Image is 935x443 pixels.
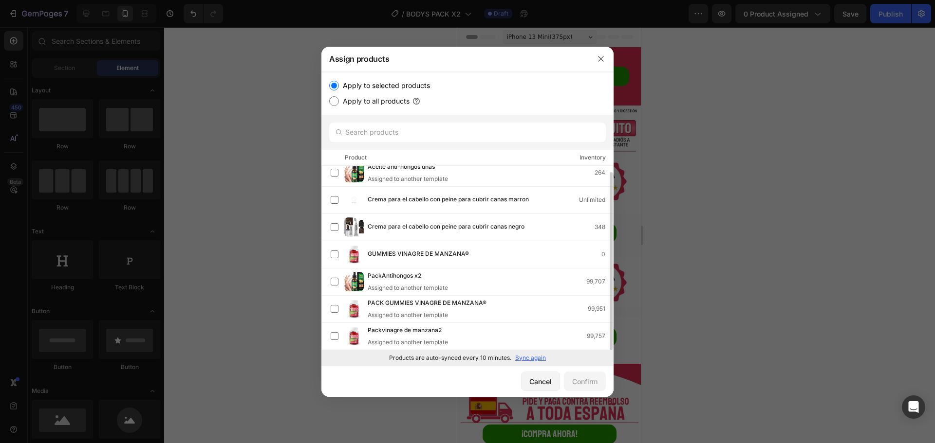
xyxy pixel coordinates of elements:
[529,376,552,387] div: Cancel
[587,331,613,341] div: 99,757
[321,46,588,71] div: Assign products
[368,162,435,173] span: Aceite anti-hongos uñas
[344,326,364,346] img: product-img
[344,217,364,237] img: product-img
[24,196,158,215] button: <p>¡Compra Ahora!</p>
[63,301,119,319] p: ¡Compra Ahora!
[902,395,925,419] div: Open Intercom Messenger
[586,277,613,286] div: 99,707
[389,354,511,362] p: Products are auto-synced every 10 minutes.
[24,397,158,417] button: <p>¡Compra Ahora!</p>
[515,354,546,362] p: Sync again
[368,271,421,282] span: PackAntihongos x2
[344,272,364,291] img: product-img
[339,95,410,107] label: Apply to all products
[579,195,613,205] div: Unlimited
[344,245,364,264] img: product-img
[24,300,158,319] button: <p>¡Compra Ahora!</p>
[368,284,448,292] div: Assigned to another template
[368,222,524,232] span: Crema para el cabello con peine para cubrir canas negro
[564,372,606,391] button: Confirm
[521,372,560,391] button: Cancel
[49,5,114,15] span: iPhone 13 Mini ( 375 px)
[368,298,486,309] span: PACK GUMMIES VINAGRE DE MANZANA®
[344,190,364,210] img: product-img
[368,195,529,205] span: Crema para el cabello con peine para cubrir canas marron
[601,249,613,259] div: 0
[588,304,613,314] div: 99,951
[368,338,457,347] div: Assigned to another template
[339,80,430,91] label: Apply to selected products
[329,123,606,142] input: Search products
[344,163,364,182] img: product-img
[368,175,450,183] div: Assigned to another template
[368,325,442,336] span: Packvinagre de manzana2
[595,168,613,177] div: 264
[63,197,119,214] p: ¡Compra Ahora!
[321,72,614,366] div: />
[368,249,469,260] span: GUMMIES VINAGRE DE MANZANA®
[12,39,171,59] button: <p>¡Compra Ahora!</p>
[580,153,606,162] div: Inventory
[345,153,367,162] div: Product
[63,40,119,58] p: ¡Compra Ahora!
[572,376,598,387] div: Confirm
[63,398,119,416] p: ¡Compra Ahora!
[344,299,364,319] img: product-img
[595,222,613,232] div: 348
[368,311,502,319] div: Assigned to another template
